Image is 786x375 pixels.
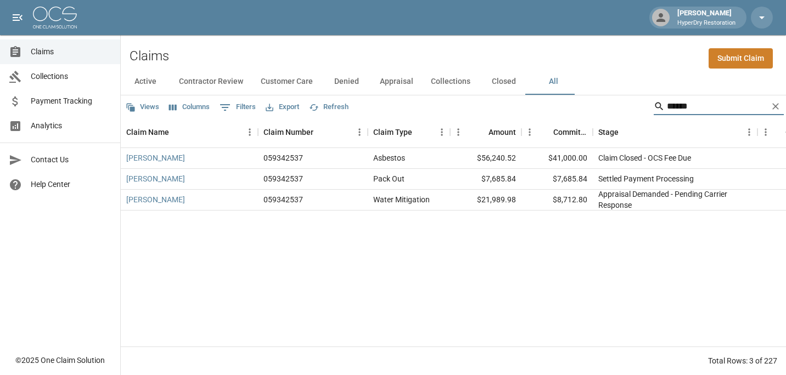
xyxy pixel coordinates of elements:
[598,117,619,147] div: Stage
[121,69,786,95] div: dynamic tabs
[31,71,111,82] span: Collections
[121,117,258,147] div: Claim Name
[263,117,313,147] div: Claim Number
[521,148,593,169] div: $41,000.00
[15,355,105,366] div: © 2025 One Claim Solution
[598,152,691,163] div: Claim Closed - OCS Fee Due
[373,152,405,163] div: Asbestos
[521,117,593,147] div: Committed Amount
[757,124,774,140] button: Menu
[130,48,169,64] h2: Claims
[126,173,185,184] a: [PERSON_NAME]
[368,117,450,147] div: Claim Type
[619,124,634,140] button: Sort
[412,124,428,140] button: Sort
[126,152,185,163] a: [PERSON_NAME]
[31,179,111,190] span: Help Center
[31,46,111,58] span: Claims
[121,69,170,95] button: Active
[450,148,521,169] div: $56,240.52
[33,7,77,29] img: ocs-logo-white-transparent.png
[242,124,258,140] button: Menu
[373,194,430,205] div: Water Mitigation
[529,69,578,95] button: All
[263,99,302,116] button: Export
[521,124,538,140] button: Menu
[473,124,489,140] button: Sort
[166,99,212,116] button: Select columns
[450,117,521,147] div: Amount
[450,169,521,190] div: $7,685.84
[258,117,368,147] div: Claim Number
[263,173,303,184] div: 059342537
[263,152,303,163] div: 059342537
[322,69,371,95] button: Denied
[598,189,752,211] div: Appraisal Demanded - Pending Carrier Response
[170,69,252,95] button: Contractor Review
[677,19,736,28] p: HyperDry Restoration
[489,117,516,147] div: Amount
[351,124,368,140] button: Menu
[31,154,111,166] span: Contact Us
[371,69,422,95] button: Appraisal
[708,355,777,366] div: Total Rows: 3 of 227
[422,69,479,95] button: Collections
[123,99,162,116] button: Views
[521,169,593,190] div: $7,685.84
[709,48,773,69] a: Submit Claim
[598,173,694,184] div: Settled Payment Processing
[31,95,111,107] span: Payment Tracking
[654,98,784,117] div: Search
[306,99,351,116] button: Refresh
[263,194,303,205] div: 059342537
[450,190,521,211] div: $21,989.98
[450,124,467,140] button: Menu
[313,124,329,140] button: Sort
[521,190,593,211] div: $8,712.80
[673,8,740,27] div: [PERSON_NAME]
[593,117,757,147] div: Stage
[373,173,405,184] div: Pack Out
[31,120,111,132] span: Analytics
[373,117,412,147] div: Claim Type
[7,7,29,29] button: open drawer
[126,194,185,205] a: [PERSON_NAME]
[741,124,757,140] button: Menu
[169,124,184,140] button: Sort
[434,124,450,140] button: Menu
[767,98,784,115] button: Clear
[217,99,259,116] button: Show filters
[252,69,322,95] button: Customer Care
[538,124,553,140] button: Sort
[126,117,169,147] div: Claim Name
[553,117,587,147] div: Committed Amount
[479,69,529,95] button: Closed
